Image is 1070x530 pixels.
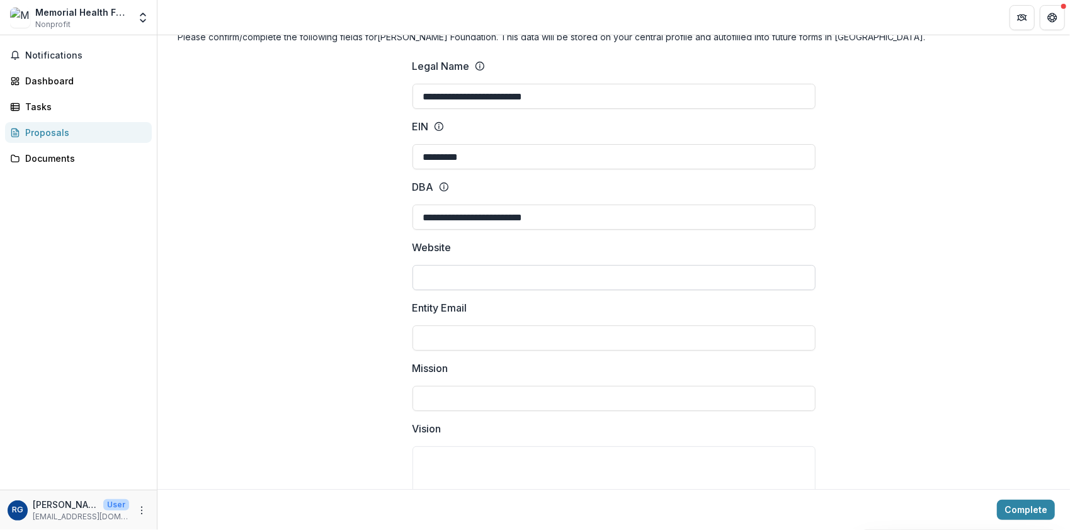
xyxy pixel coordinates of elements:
p: EIN [413,119,429,134]
p: Vision [413,421,441,436]
p: [EMAIL_ADDRESS][DOMAIN_NAME] [33,511,129,522]
p: [PERSON_NAME] [33,498,98,511]
span: Nonprofit [35,19,71,30]
button: Notifications [5,45,152,65]
p: Mission [413,361,448,376]
p: Legal Name [413,59,470,74]
button: Complete [997,500,1055,520]
a: Documents [5,148,152,169]
p: DBA [413,179,434,195]
div: Proposals [25,126,142,139]
button: Open entity switcher [134,5,152,30]
p: User [103,499,129,510]
h4: Please confirm/complete the following fields for [PERSON_NAME] Foundation . This data will be sto... [178,30,1050,43]
span: Notifications [25,50,147,61]
div: Tasks [25,100,142,113]
a: Proposals [5,122,152,143]
div: Memorial Health Foundation [35,6,129,19]
a: Tasks [5,96,152,117]
a: Dashboard [5,70,152,91]
button: Get Help [1040,5,1065,30]
button: More [134,503,149,518]
img: Memorial Health Foundation [10,8,30,28]
div: Richard Giroux [12,506,23,514]
p: Website [413,240,452,255]
div: Dashboard [25,74,142,87]
button: Partners [1010,5,1035,30]
p: Entity Email [413,300,467,315]
div: Documents [25,152,142,165]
